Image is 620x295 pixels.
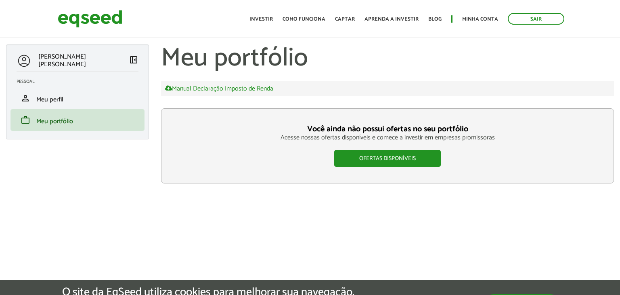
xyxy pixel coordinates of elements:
h1: Meu portfólio [161,44,614,73]
a: Manual Declaração Imposto de Renda [165,85,273,92]
h2: Pessoal [17,79,145,84]
span: person [21,93,30,103]
span: Meu perfil [36,94,63,105]
span: left_panel_close [129,55,138,65]
a: workMeu portfólio [17,115,138,125]
p: Acesse nossas ofertas disponíveis e comece a investir em empresas promissoras [178,134,597,141]
li: Meu portfólio [10,109,145,131]
h3: Você ainda não possui ofertas no seu portfólio [178,125,597,134]
a: Blog [428,17,442,22]
a: Como funciona [283,17,325,22]
li: Meu perfil [10,87,145,109]
a: Minha conta [462,17,498,22]
a: personMeu perfil [17,93,138,103]
p: [PERSON_NAME] [PERSON_NAME] [38,53,129,68]
a: Investir [249,17,273,22]
a: Colapsar menu [129,55,138,66]
a: Aprenda a investir [364,17,419,22]
a: Sair [508,13,564,25]
a: Ofertas disponíveis [334,150,441,167]
span: Meu portfólio [36,116,73,127]
a: Captar [335,17,355,22]
span: work [21,115,30,125]
img: EqSeed [58,8,122,29]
